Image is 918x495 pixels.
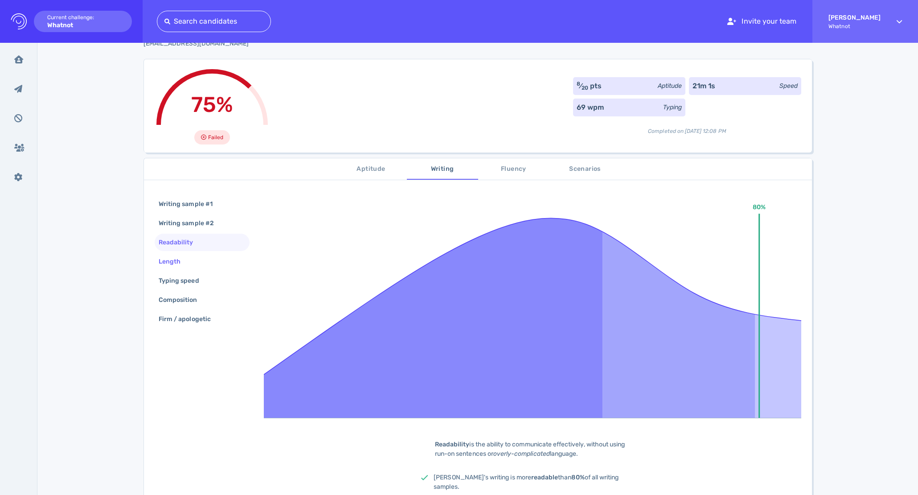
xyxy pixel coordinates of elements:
[577,81,602,91] div: ⁄ pts
[157,198,223,210] div: Writing sample #1
[779,81,798,91] div: Speed
[157,217,225,230] div: Writing sample #2
[157,274,210,287] div: Typing speed
[573,120,801,135] div: Completed on [DATE] 12:08 PM
[412,164,473,175] span: Writing
[693,81,715,91] div: 21m 1s
[157,236,204,249] div: Readability
[208,132,223,143] span: Failed
[191,92,233,117] span: 75%
[157,255,191,268] div: Length
[157,293,208,306] div: Composition
[434,474,619,491] span: [PERSON_NAME]'s writing is more than of all writing samples.
[753,203,766,211] text: 80%
[143,39,275,48] div: Click to copy the email address
[663,103,682,112] div: Typing
[555,164,615,175] span: Scenarios
[421,440,644,458] div: is the ability to communicate effectively, without using run-on sentences or language.
[582,85,588,91] sub: 20
[658,81,682,91] div: Aptitude
[828,14,881,21] strong: [PERSON_NAME]
[493,450,550,458] i: overly-complicated
[157,313,221,326] div: Firm / apologetic
[484,164,544,175] span: Fluency
[571,474,584,481] b: 80%
[577,81,580,87] sup: 8
[341,164,402,175] span: Aptitude
[577,102,604,113] div: 69 wpm
[435,441,470,448] b: Readability
[828,23,881,29] span: Whatnot
[531,474,558,481] b: readable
